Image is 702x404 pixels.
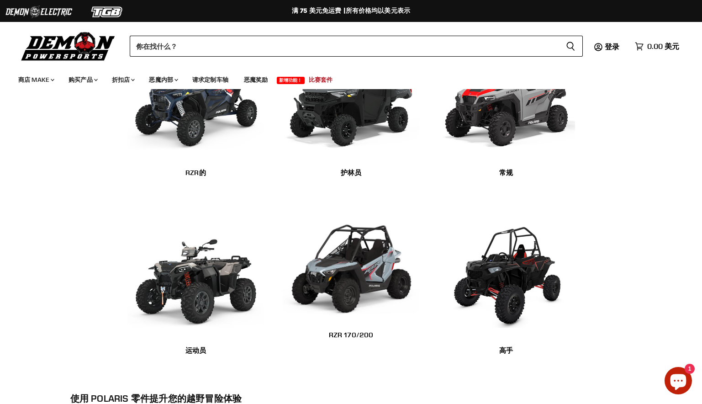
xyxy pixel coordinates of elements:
a: 比赛套件 [302,70,340,89]
a: 常规 [438,162,575,183]
img: RZR [127,41,264,155]
form: 产品 [130,36,583,57]
font: 购买产品 [69,76,93,84]
img: 恶魔电标志 2 [5,3,73,21]
a: 护林员 [283,162,420,183]
a: 恶魔内部 [142,70,184,89]
span: 0.00 美元 [647,42,679,51]
font: 恶魔内部 [149,76,173,84]
a: 高手 [438,340,575,361]
font: 折扣店 [112,76,130,84]
h2: RZR 170/200 [283,330,420,340]
a: 商店 Make [11,70,60,89]
h2: RZR的 [127,168,264,177]
img: Sportsman [127,218,264,333]
span: 登录 [605,42,619,51]
img: Ace [438,218,575,333]
button: 搜索 [559,36,583,57]
a: 运动员 [127,340,264,361]
font: 商店 Make [18,76,49,84]
ul: 主菜单 [11,67,677,89]
img: Ranger [283,41,420,155]
h2: 护林员 [283,168,420,177]
img: TGB标志2 [73,3,142,21]
h2: 运动员 [127,346,264,355]
img: 恶魔动力运动 [18,30,118,62]
span: 新增功能！ [277,77,305,84]
input: 当自动完成结果可用时，请使用向上和向下箭头进行查看，然后输入以选择 [130,36,559,57]
h2: 常规 [438,168,575,177]
a: 购买产品 [62,70,103,89]
a: 折扣店 [105,70,140,89]
a: RZR 170/200 [283,324,420,346]
inbox-online-store-chat: Shopify online store chat [662,367,695,397]
img: 常规 [438,41,575,155]
h2: 高手 [438,346,575,355]
a: 0.00 美元 [630,40,684,53]
img: RZR 170/200 [283,218,420,317]
a: RZR的 [127,162,264,183]
a: 请求定制车轴 [185,70,235,89]
a: 登录 [601,43,630,51]
font: 满 75 美元免运费 |所有价格均以美元表示 [292,7,410,15]
a: 恶魔奖励 [237,70,275,89]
